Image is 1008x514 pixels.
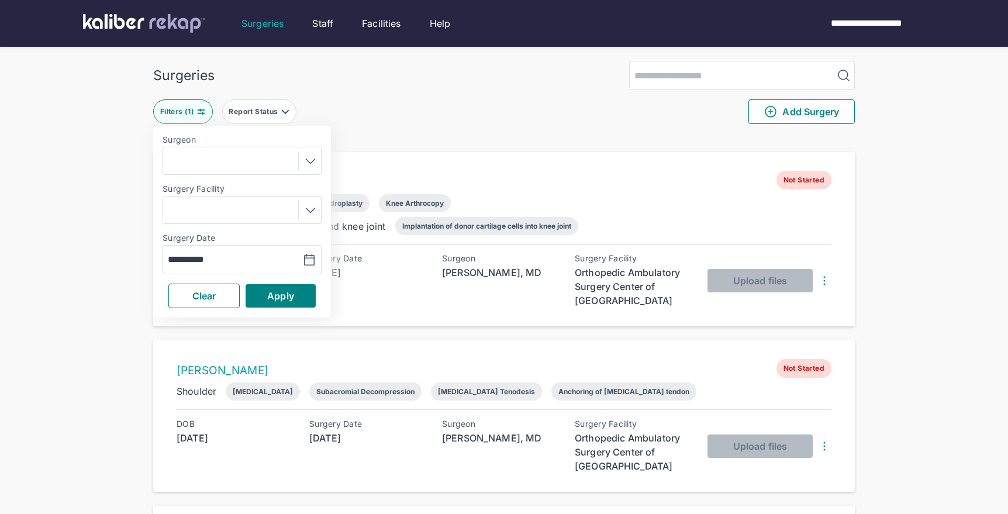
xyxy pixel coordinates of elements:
[817,274,831,288] img: DotsThreeVertical.31cb0eda.svg
[817,439,831,453] img: DotsThreeVertical.31cb0eda.svg
[558,387,689,396] div: Anchoring of [MEDICAL_DATA] tendon
[362,16,401,30] a: Facilities
[222,99,296,124] button: Report Status
[177,431,294,445] div: [DATE]
[312,199,363,208] div: Chondroplasty
[386,199,444,208] div: Knee Arthrocopy
[442,431,559,445] div: [PERSON_NAME], MD
[241,16,284,30] a: Surgeries
[764,105,839,119] span: Add Surgery
[196,107,206,116] img: faders-horizontal-teal.edb3eaa8.svg
[309,265,426,280] div: [DATE]
[163,233,322,243] label: Surgery Date
[160,107,196,116] div: Filters ( 1 )
[776,359,831,378] span: Not Started
[153,99,213,124] button: Filters (1)
[163,135,322,144] label: Surgeon
[575,254,692,263] div: Surgery Facility
[163,184,322,194] label: Surgery Facility
[233,387,293,396] div: [MEDICAL_DATA]
[776,171,831,189] span: Not Started
[153,67,215,84] div: Surgeries
[575,419,692,429] div: Surgery Facility
[733,440,787,452] span: Upload files
[192,290,216,302] span: Clear
[267,290,294,302] span: Apply
[575,431,692,473] div: Orthopedic Ambulatory Surgery Center of [GEOGRAPHIC_DATA]
[168,284,240,308] button: Clear
[438,387,535,396] div: [MEDICAL_DATA] Tenodesis
[430,16,451,30] a: Help
[246,284,316,308] button: Apply
[177,419,294,429] div: DOB
[764,105,778,119] img: PlusCircleGreen.5fd88d77.svg
[707,434,813,458] button: Upload files
[309,419,426,429] div: Surgery Date
[281,107,290,116] img: filter-caret-down-grey.b3560631.svg
[83,14,205,33] img: kaliber labs logo
[309,254,426,263] div: Surgery Date
[733,275,787,287] span: Upload files
[442,419,559,429] div: Surgeon
[575,265,692,308] div: Orthopedic Ambulatory Surgery Center of [GEOGRAPHIC_DATA]
[707,269,813,292] button: Upload files
[312,16,333,30] a: Staff
[153,133,855,147] div: 11 entries
[309,431,426,445] div: [DATE]
[837,68,851,82] img: MagnifyingGlass.1dc66aab.svg
[177,384,216,398] div: Shoulder
[748,99,855,124] button: Add Surgery
[316,387,415,396] div: Subacromial Decompression
[442,254,559,263] div: Surgeon
[177,364,268,377] a: [PERSON_NAME]
[229,107,280,116] div: Report Status
[402,222,571,230] div: Implantation of donor cartilage cells into knee joint
[442,265,559,280] div: [PERSON_NAME], MD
